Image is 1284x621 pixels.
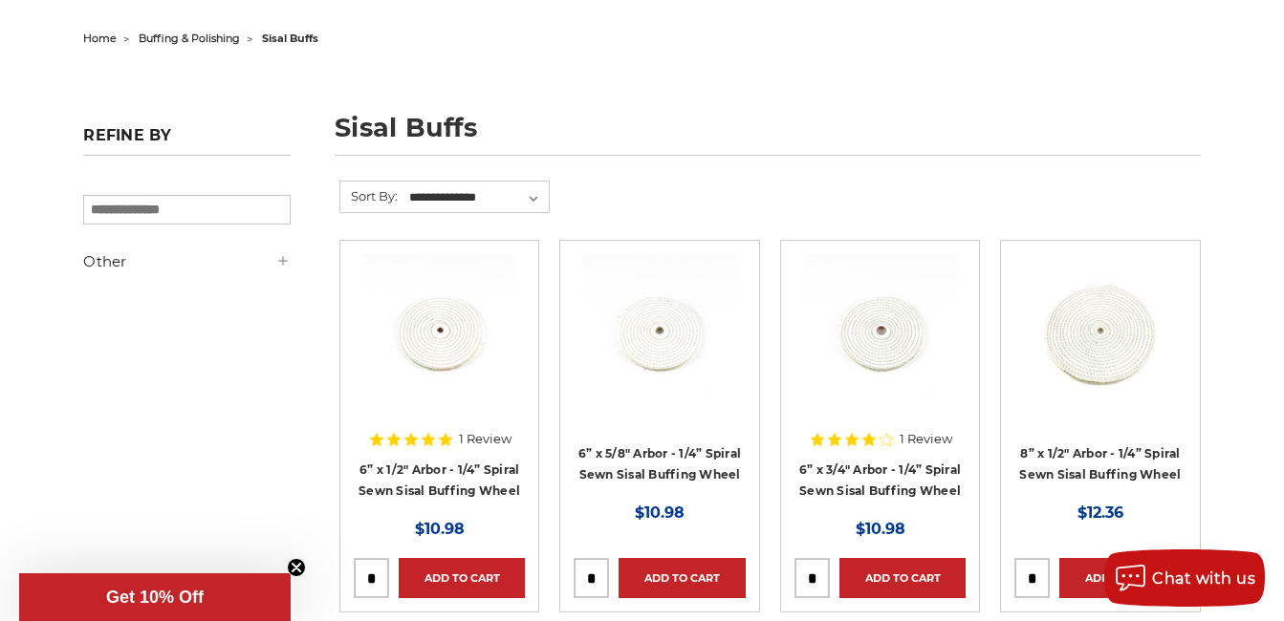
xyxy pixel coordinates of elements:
[583,254,736,407] img: 6” x 5/8" Arbor - 1/4” Spiral Sewn Sisal Buffing Wheel
[262,32,318,45] span: sisal buffs
[83,32,117,45] a: home
[856,520,905,538] span: $10.98
[139,32,240,45] a: buffing & polishing
[804,254,957,407] img: 6” x 3/4" Arbor - 1/4” Spiral Sewn Sisal Buffing Wheel
[574,254,745,425] a: 6” x 5/8" Arbor - 1/4” Spiral Sewn Sisal Buffing Wheel
[799,462,961,499] a: 6” x 3/4" Arbor - 1/4” Spiral Sewn Sisal Buffing Wheel
[340,182,398,210] label: Sort By:
[1152,569,1255,588] span: Chat with us
[1024,254,1177,407] img: 8” x 1/2" Arbor - 1/4” Spiral Sewn Sisal Buffing Wheel
[619,558,745,598] a: Add to Cart
[19,573,291,621] div: Get 10% OffClose teaser
[399,558,525,598] a: Add to Cart
[335,115,1200,156] h1: sisal buffs
[459,433,511,445] span: 1 Review
[287,558,306,577] button: Close teaser
[83,126,291,156] h5: Refine by
[1019,446,1181,482] a: 8” x 1/2" Arbor - 1/4” Spiral Sewn Sisal Buffing Wheel
[1077,503,1123,522] span: $12.36
[900,433,952,445] span: 1 Review
[1014,254,1186,425] a: 8” x 1/2" Arbor - 1/4” Spiral Sewn Sisal Buffing Wheel
[359,462,520,499] a: 6” x 1/2" Arbor - 1/4” Spiral Sewn Sisal Buffing Wheel
[83,250,291,273] h5: Other
[578,446,741,482] a: 6” x 5/8" Arbor - 1/4” Spiral Sewn Sisal Buffing Wheel
[635,503,685,522] span: $10.98
[1059,558,1186,598] a: Add to Cart
[1104,549,1265,607] button: Chat with us
[794,254,966,425] a: 6” x 3/4" Arbor - 1/4” Spiral Sewn Sisal Buffing Wheel
[354,254,525,425] a: 6” x 1/2" Arbor - 1/4” Spiral Sewn Sisal Buffing Wheel
[839,558,966,598] a: Add to Cart
[363,254,516,407] img: 6” x 1/2" Arbor - 1/4” Spiral Sewn Sisal Buffing Wheel
[106,588,204,607] span: Get 10% Off
[406,183,549,212] select: Sort By:
[415,520,465,538] span: $10.98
